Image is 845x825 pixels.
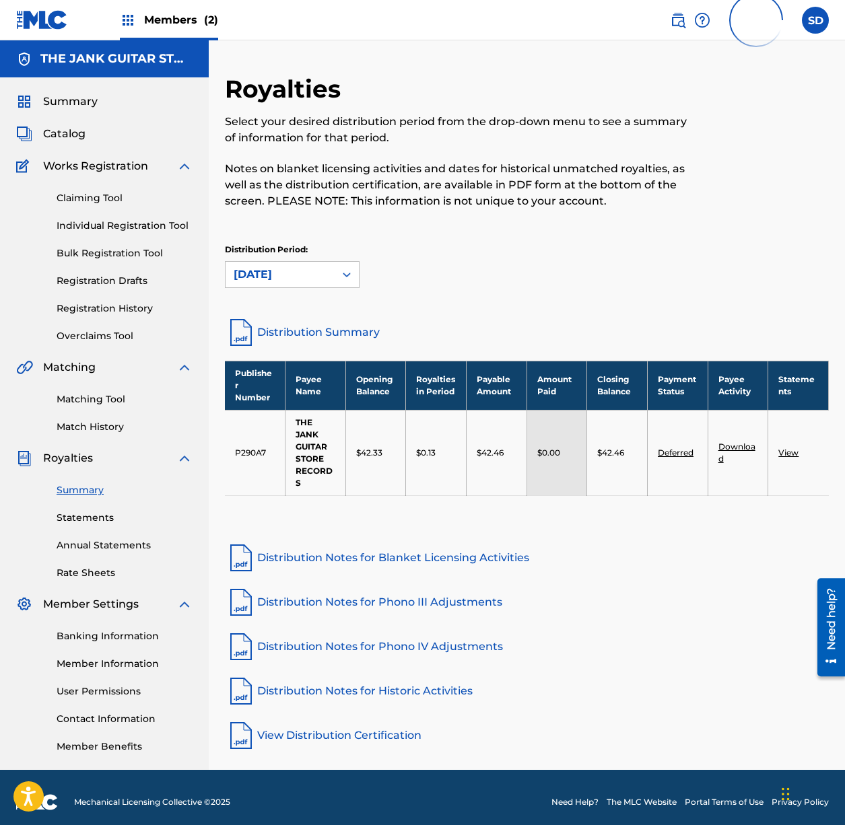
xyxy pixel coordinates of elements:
[57,629,193,643] a: Banking Information
[225,316,257,349] img: distribution-summary-pdf
[670,12,686,28] img: search
[467,361,527,410] th: Payable Amount
[225,410,285,495] td: P290A7
[225,719,829,752] a: View Distribution Certification
[40,51,193,67] h5: THE JANK GUITAR STORE RECORDS
[778,447,799,458] a: View
[670,7,686,34] a: Public Search
[57,420,193,434] a: Match History
[537,447,560,459] p: $0.00
[57,740,193,754] a: Member Benefits
[74,796,230,808] span: Mechanical Licensing Collective © 2025
[43,94,98,110] span: Summary
[16,94,32,110] img: Summary
[597,447,624,459] p: $42.46
[57,191,193,205] a: Claiming Tool
[225,542,829,574] a: Distribution Notes for Blanket Licensing Activities
[225,244,360,256] p: Distribution Period:
[57,566,193,580] a: Rate Sheets
[234,266,327,283] div: [DATE]
[176,596,193,612] img: expand
[416,447,436,459] p: $0.13
[225,361,285,410] th: Publisher Number
[16,126,32,142] img: Catalog
[16,94,98,110] a: SummarySummary
[57,538,193,552] a: Annual Statements
[406,361,467,410] th: Royalties in Period
[43,596,139,612] span: Member Settings
[43,359,96,375] span: Matching
[527,361,587,410] th: Amount Paid
[57,246,193,260] a: Bulk Registration Tool
[43,126,86,142] span: Catalog
[225,719,257,752] img: pdf
[57,329,193,343] a: Overclaims Tool
[225,161,690,209] p: Notes on blanket licensing activities and dates for historical unmatched royalties, as well as th...
[57,657,193,671] a: Member Information
[225,631,829,663] a: Distribution Notes for Phono IV Adjustments
[176,359,193,375] img: expand
[477,447,504,459] p: $42.46
[16,596,32,612] img: Member Settings
[225,542,257,574] img: pdf
[768,361,829,410] th: Statements
[718,441,755,464] a: Download
[16,158,34,174] img: Works Registration
[225,114,690,146] p: Select your desired distribution period from the drop-down menu to see a summary of information f...
[176,158,193,174] img: expand
[708,361,768,410] th: Payee Activity
[144,12,218,28] span: Members
[694,12,710,28] img: help
[16,10,68,30] img: MLC Logo
[551,796,599,808] a: Need Help?
[57,219,193,233] a: Individual Registration Tool
[772,796,829,808] a: Privacy Policy
[204,13,218,26] span: (2)
[225,586,257,618] img: pdf
[285,361,346,410] th: Payee Name
[57,511,193,525] a: Statements
[120,12,136,28] img: Top Rightsholders
[225,316,829,349] a: Distribution Summary
[607,796,677,808] a: The MLC Website
[57,684,193,698] a: User Permissions
[802,7,829,34] div: User Menu
[225,675,829,707] a: Distribution Notes for Historic Activities
[16,359,33,375] img: Matching
[658,447,694,458] a: Deferred
[807,573,845,681] iframe: Resource Center
[225,675,257,707] img: pdf
[778,760,845,825] iframe: Chat Widget
[685,796,764,808] a: Portal Terms of Use
[225,586,829,618] a: Distribution Notes for Phono III Adjustments
[16,126,86,142] a: CatalogCatalog
[345,361,406,410] th: Opening Balance
[694,7,710,34] div: Help
[43,450,93,466] span: Royalties
[57,301,193,316] a: Registration History
[16,51,32,67] img: Accounts
[356,447,382,459] p: $42.33
[57,712,193,726] a: Contact Information
[57,274,193,288] a: Registration Drafts
[16,450,32,466] img: Royalties
[225,631,257,663] img: pdf
[57,392,193,406] a: Matching Tool
[57,483,193,497] a: Summary
[647,361,708,410] th: Payment Status
[176,450,193,466] img: expand
[285,410,346,495] td: THE JANK GUITAR STORE RECORDS
[782,774,790,814] div: Drag
[43,158,148,174] span: Works Registration
[587,361,648,410] th: Closing Balance
[225,74,347,104] h2: Royalties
